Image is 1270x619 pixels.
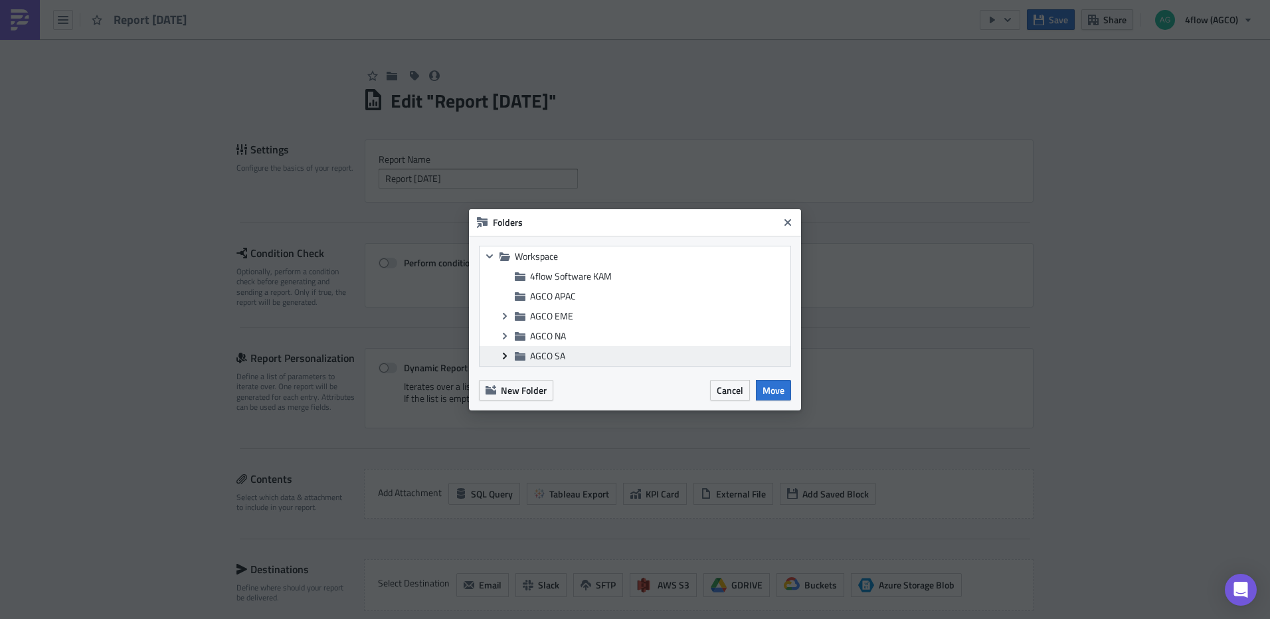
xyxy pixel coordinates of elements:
[515,250,787,262] span: Workspace
[530,329,566,343] span: AGCO NA
[756,380,791,400] button: Move
[493,217,778,228] h6: Folders
[778,213,798,232] button: Close
[717,383,743,397] span: Cancel
[530,349,565,363] span: AGCO SA
[479,380,553,400] button: New Folder
[501,383,547,397] span: New Folder
[530,289,576,303] span: AGCO APAC
[530,309,573,323] span: AGCO EME
[1225,574,1257,606] div: Open Intercom Messenger
[530,269,612,283] span: 4flow Software KAM
[710,380,750,400] button: Cancel
[763,383,784,397] span: Move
